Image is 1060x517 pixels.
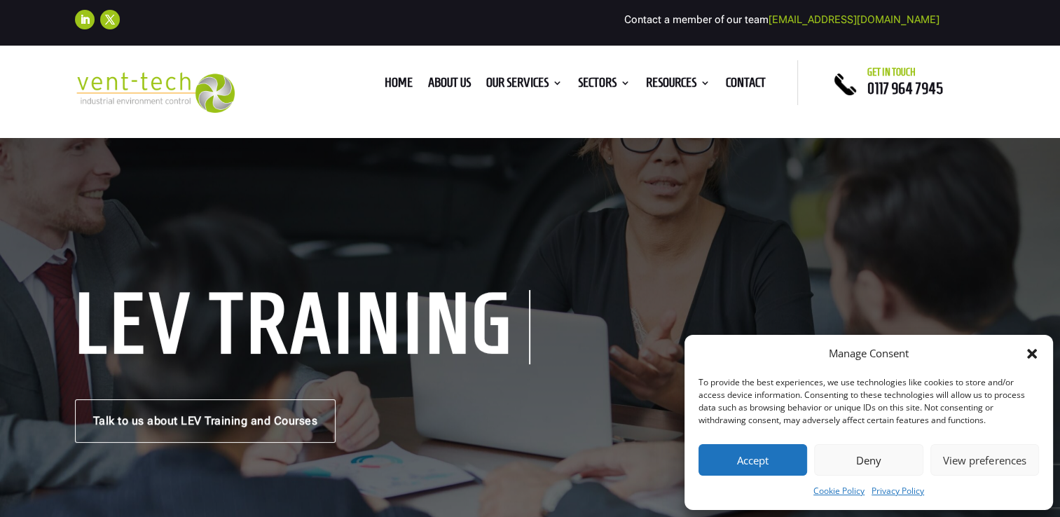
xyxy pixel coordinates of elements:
a: Our Services [486,78,563,93]
a: Talk to us about LEV Training and Courses [75,399,336,443]
a: 0117 964 7945 [867,80,943,97]
a: Resources [646,78,710,93]
button: Accept [698,444,807,476]
button: View preferences [930,444,1039,476]
img: 2023-09-27T08_35_16.549ZVENT-TECH---Clear-background [75,72,235,113]
a: Cookie Policy [813,483,865,499]
span: Contact a member of our team [624,13,939,26]
div: To provide the best experiences, we use technologies like cookies to store and/or access device i... [698,376,1038,427]
a: Privacy Policy [872,483,924,499]
a: Follow on LinkedIn [75,10,95,29]
div: Manage Consent [829,345,909,362]
a: About us [428,78,471,93]
h1: LEV Training Courses [75,290,530,364]
a: Follow on X [100,10,120,29]
span: Get in touch [867,67,916,78]
a: Home [385,78,413,93]
a: Sectors [578,78,631,93]
a: [EMAIL_ADDRESS][DOMAIN_NAME] [769,13,939,26]
a: Contact [726,78,766,93]
div: Close dialog [1025,347,1039,361]
button: Deny [814,444,923,476]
